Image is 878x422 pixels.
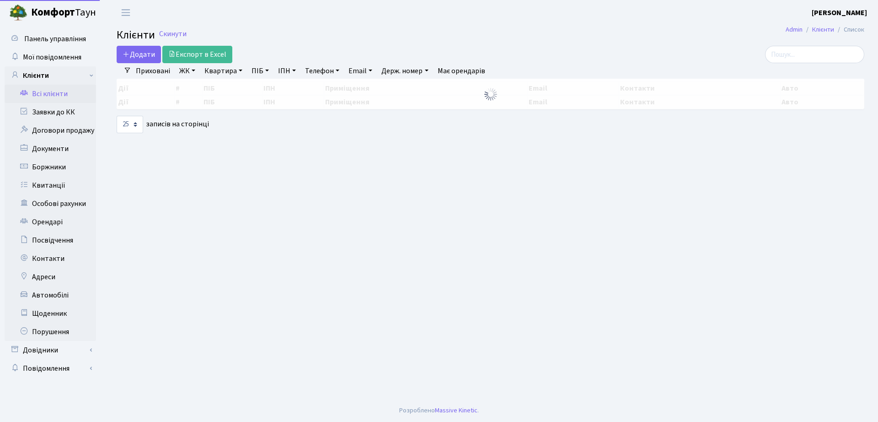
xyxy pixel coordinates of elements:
a: Клієнти [5,66,96,85]
a: Скинути [159,30,187,38]
a: Експорт в Excel [162,46,232,63]
a: Заявки до КК [5,103,96,121]
a: Документи [5,140,96,158]
label: записів на сторінці [117,116,209,133]
a: Додати [117,46,161,63]
a: Email [345,63,376,79]
li: Список [834,25,864,35]
a: ІПН [274,63,300,79]
a: Має орендарів [434,63,489,79]
a: Посвідчення [5,231,96,249]
span: Таун [31,5,96,21]
a: Держ. номер [378,63,432,79]
input: Пошук... [765,46,864,63]
a: Порушення [5,323,96,341]
a: Автомобілі [5,286,96,304]
a: ПІБ [248,63,273,79]
div: Розроблено . [399,406,479,416]
a: Квартира [201,63,246,79]
a: Боржники [5,158,96,176]
a: ЖК [176,63,199,79]
span: Додати [123,49,155,60]
a: Особові рахунки [5,195,96,213]
a: Довідники [5,341,96,359]
span: Панель управління [24,34,86,44]
a: Договори продажу [5,121,96,140]
a: Мої повідомлення [5,48,96,66]
a: Квитанції [5,176,96,195]
b: Комфорт [31,5,75,20]
a: Панель управління [5,30,96,48]
a: Повідомлення [5,359,96,378]
nav: breadcrumb [772,20,878,39]
button: Переключити навігацію [114,5,137,20]
a: Телефон [301,63,343,79]
a: Приховані [132,63,174,79]
span: Клієнти [117,27,155,43]
a: Контакти [5,249,96,268]
a: Massive Kinetic [435,406,477,415]
a: Щоденник [5,304,96,323]
select: записів на сторінці [117,116,143,133]
img: logo.png [9,4,27,22]
img: Обробка... [483,87,498,102]
a: Адреси [5,268,96,286]
b: [PERSON_NAME] [812,8,867,18]
span: Мої повідомлення [23,52,81,62]
a: Клієнти [812,25,834,34]
a: Орендарі [5,213,96,231]
a: [PERSON_NAME] [812,7,867,18]
a: Admin [786,25,803,34]
a: Всі клієнти [5,85,96,103]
